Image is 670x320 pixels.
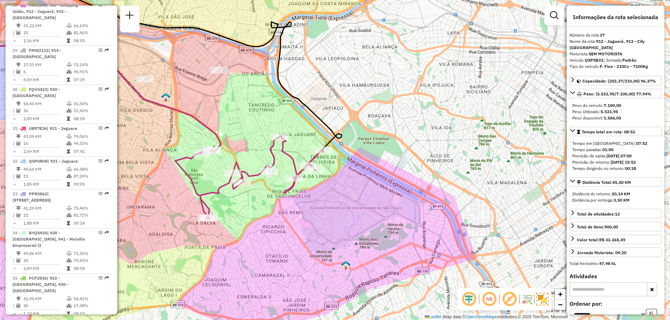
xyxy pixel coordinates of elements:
[23,22,66,29] td: 43,22 KM
[73,250,109,257] td: 71,55%
[73,257,109,264] td: 75,53%
[425,314,441,319] a: Leaflet
[29,230,47,235] span: BYQ5934
[136,76,154,83] div: Atividade não roteirizada - LANCHONETE E RESTAUR
[582,129,635,134] span: Tempo total em rota: 08:52
[23,107,66,114] td: 26
[16,167,21,171] i: Distância Total
[569,63,662,70] div: Tipo do veículo:
[67,182,70,186] i: Tempo total em rota
[73,100,109,107] td: 41,54%
[73,220,109,227] td: 09:14
[13,230,85,248] span: | 930 - [GEOGRAPHIC_DATA], 941 - Melville Empresarial II
[13,310,16,317] td: =
[29,87,47,92] span: FQV5422
[23,220,66,227] td: 1,88 KM
[73,173,109,180] td: 87,24%
[569,138,662,174] div: Tempo total em rota: 08:52
[341,260,350,270] img: UDC Light Armazém Butantã
[105,126,109,130] em: Rota exportada
[569,38,662,51] div: Nome da rota:
[67,141,72,146] i: % de utilização da cubagem
[23,100,66,107] td: 54,44 KM
[73,76,109,83] td: 07:29
[569,188,662,206] div: Distância Total:45,50 KM
[558,300,563,309] span: −
[442,314,444,319] span: |
[210,67,228,73] div: Atividade não roteirizada - MILLENA S BAR
[13,275,68,293] span: | 923 - [GEOGRAPHIC_DATA], 930 - [GEOGRAPHIC_DATA]
[73,68,109,75] td: 96,91%
[569,235,662,244] a: Valor total:R$ 33.365,49
[23,173,66,180] td: 22
[13,48,61,59] span: 29 -
[67,206,72,210] i: % de utilização do peso
[67,174,72,178] i: % de utilização da cubagem
[13,76,16,83] td: =
[23,133,66,140] td: 43,09 KM
[569,32,662,38] div: Número da rota:
[73,29,109,36] td: 81,46%
[611,159,636,165] strong: [DATE] 15:52
[23,250,66,257] td: 49,86 KM
[613,197,630,203] strong: 3,50 KM
[16,70,21,74] i: Total de Atividades
[13,148,16,155] td: =
[589,51,622,56] strong: SEM MOTORISTA
[16,134,21,139] i: Distância Total
[67,221,70,225] i: Tempo total em rota
[23,166,66,173] td: 40,64 KM
[67,78,70,82] i: Tempo total em rota
[105,87,109,91] em: Rota exportada
[13,181,16,188] td: =
[73,166,109,173] td: 66,38%
[67,31,72,35] i: % de utilização da cubagem
[23,205,66,212] td: 41,29 KM
[423,314,569,320] div: Map data © contributors,© 2025 TomTom, Microsoft
[600,32,605,38] strong: 27
[23,265,66,272] td: 2,49 KM
[604,103,621,108] strong: 7.100,00
[521,294,533,305] img: Fluxo de ruas
[16,141,21,146] i: Total de Atividades
[13,191,51,203] span: | [STREET_ADDRESS]
[13,275,68,293] span: 35 -
[67,258,72,263] i: % de utilização da cubagem
[569,260,662,267] div: Total hectolitro:
[67,39,70,43] i: Tempo total em rota
[23,115,66,122] td: 2,09 KM
[13,212,16,219] td: /
[558,290,563,298] span: +
[13,230,85,248] span: 34 -
[73,148,109,155] td: 07:41
[73,310,109,317] td: 08:03
[23,140,66,147] td: 16
[105,231,109,235] em: Rota exportada
[577,179,631,186] div: Distância Total:
[615,211,620,217] strong: 13
[67,167,72,171] i: % de utilização do peso
[569,39,645,50] strong: 912 - Jaguaré, 913 - City [GEOGRAPHIC_DATA]
[67,70,72,74] i: % de utilização da cubagem
[572,103,621,108] span: Peso do veículo:
[105,276,109,280] em: Rota exportada
[582,78,656,84] span: Capacidade: (202,37/210,00) 96,37%
[67,251,72,256] i: % de utilização do peso
[73,140,109,147] td: 99,33%
[572,165,659,172] div: Tempo dirigindo no retorno:
[555,299,565,310] a: Zoom out
[105,159,109,163] em: Rota exportada
[547,8,561,22] a: Exibir filtros
[461,291,477,307] span: Ocultar deslocamento
[13,257,16,264] td: /
[13,173,16,180] td: /
[602,147,613,152] strong: 01:00
[636,141,647,146] strong: 07:52
[13,126,77,131] span: 31 -
[98,48,103,52] em: Opções
[13,302,16,309] td: /
[569,299,662,308] label: Ordenar por:
[612,180,631,185] span: 45,50 KM
[13,2,78,20] span: | 700 - Shopping União, 912 - Jaguaré, 915 - [GEOGRAPHIC_DATA]
[13,158,78,164] span: 32 -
